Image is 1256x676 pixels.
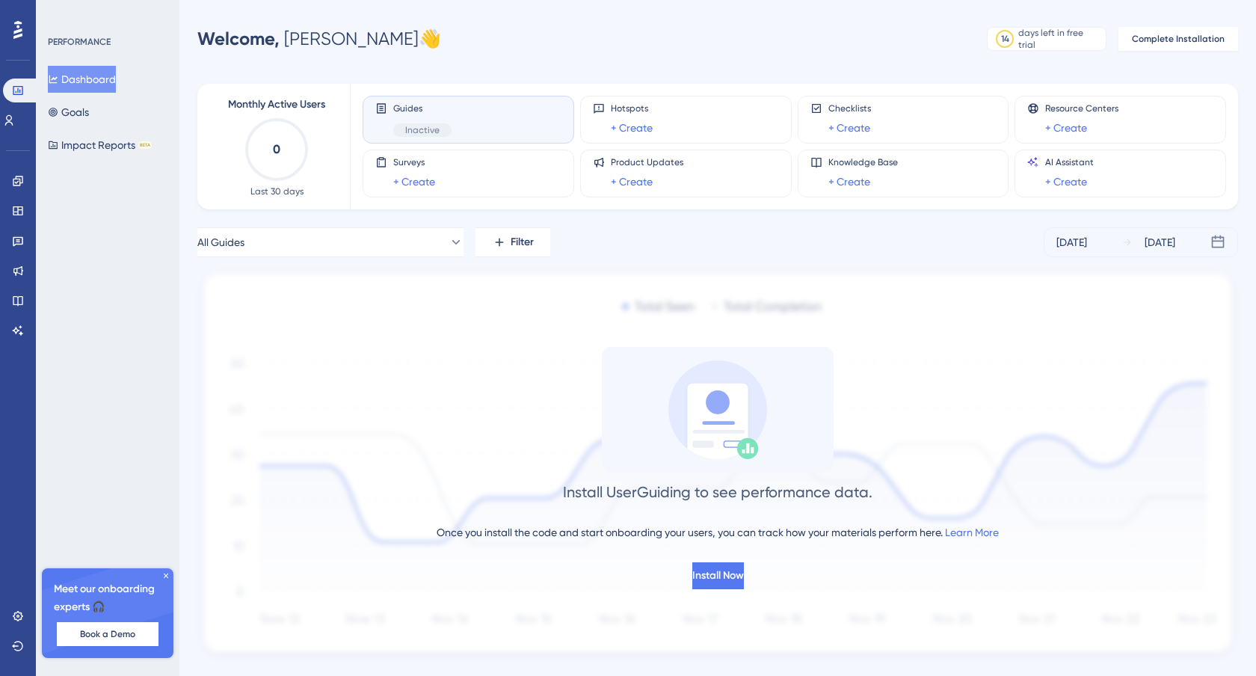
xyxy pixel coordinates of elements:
[138,141,152,149] div: BETA
[828,102,871,114] span: Checklists
[828,119,870,137] a: + Create
[437,523,999,541] div: Once you install the code and start onboarding your users, you can track how your materials perfo...
[1045,119,1087,137] a: + Create
[511,233,534,251] span: Filter
[611,119,653,137] a: + Create
[80,628,135,640] span: Book a Demo
[54,580,161,616] span: Meet our onboarding experts 🎧
[48,66,116,93] button: Dashboard
[197,233,244,251] span: All Guides
[273,142,280,156] text: 0
[563,482,872,503] div: Install UserGuiding to see performance data.
[1056,233,1087,251] div: [DATE]
[611,102,653,114] span: Hotspots
[57,622,158,646] button: Book a Demo
[405,124,440,136] span: Inactive
[1045,156,1094,168] span: AI Assistant
[1132,33,1225,45] span: Complete Installation
[1045,173,1087,191] a: + Create
[828,156,898,168] span: Knowledge Base
[828,173,870,191] a: + Create
[1001,33,1009,45] div: 14
[197,227,464,257] button: All Guides
[1045,102,1118,114] span: Resource Centers
[228,96,325,114] span: Monthly Active Users
[611,173,653,191] a: + Create
[945,526,999,538] a: Learn More
[611,156,683,168] span: Product Updates
[1018,27,1101,51] div: days left in free trial
[48,132,152,159] button: Impact ReportsBETA
[197,28,280,49] span: Welcome,
[393,102,452,114] span: Guides
[692,562,744,589] button: Install Now
[48,36,111,48] div: PERFORMANCE
[1145,233,1175,251] div: [DATE]
[197,269,1238,660] img: 1ec67ef948eb2d50f6bf237e9abc4f97.svg
[393,173,435,191] a: + Create
[48,99,89,126] button: Goals
[393,156,435,168] span: Surveys
[197,27,441,51] div: [PERSON_NAME] 👋
[692,567,744,585] span: Install Now
[250,185,304,197] span: Last 30 days
[1118,27,1238,51] button: Complete Installation
[475,227,550,257] button: Filter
